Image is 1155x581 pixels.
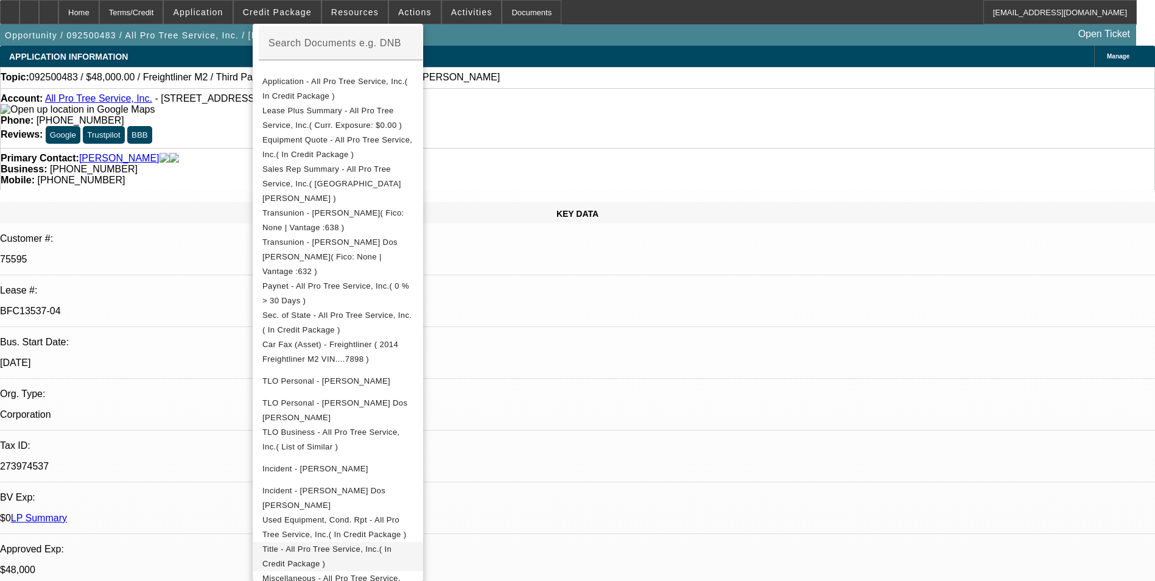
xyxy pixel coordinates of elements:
[262,135,412,159] span: Equipment Quote - All Pro Tree Service, Inc.( In Credit Package )
[262,238,398,276] span: Transunion - [PERSON_NAME] Dos [PERSON_NAME]( Fico: None | Vantage :632 )
[253,425,423,454] button: TLO Business - All Pro Tree Service, Inc.( List of Similar )
[253,454,423,484] button: Incident - Dos Santos, Lucas
[253,235,423,279] button: Transunion - Bruno Dos Santos, Wesley( Fico: None | Vantage :632 )
[253,206,423,235] button: Transunion - Dos Santos, Lucas( Fico: None | Vantage :638 )
[253,133,423,162] button: Equipment Quote - All Pro Tree Service, Inc.( In Credit Package )
[253,162,423,206] button: Sales Rep Summary - All Pro Tree Service, Inc.( Mansfield, Jeff )
[262,208,404,232] span: Transunion - [PERSON_NAME]( Fico: None | Vantage :638 )
[262,311,412,334] span: Sec. of State - All Pro Tree Service, Inc.( In Credit Package )
[262,486,385,510] span: Incident - [PERSON_NAME] Dos [PERSON_NAME]
[253,279,423,308] button: Paynet - All Pro Tree Service, Inc.( 0 % > 30 Days )
[262,428,400,451] span: TLO Business - All Pro Tree Service, Inc.( List of Similar )
[253,104,423,133] button: Lease Plus Summary - All Pro Tree Service, Inc.( Curr. Exposure: $0.00 )
[262,515,406,539] span: Used Equipment, Cond. Rpt - All Pro Tree Service, Inc.( In Credit Package )
[253,367,423,396] button: TLO Personal - Dos Santos, Lucas
[262,77,407,100] span: Application - All Pro Tree Service, Inc.( In Credit Package )
[253,484,423,513] button: Incident - Bruno Dos Santos, Wesley
[262,281,409,305] span: Paynet - All Pro Tree Service, Inc.( 0 % > 30 Days )
[269,38,401,48] mat-label: Search Documents e.g. DNB
[262,340,398,364] span: Car Fax (Asset) - Freightliner ( 2014 Freightliner M2 VIN....7898 )
[253,542,423,571] button: Title - All Pro Tree Service, Inc.( In Credit Package )
[262,398,407,422] span: TLO Personal - [PERSON_NAME] Dos [PERSON_NAME]
[262,464,368,473] span: Incident - [PERSON_NAME]
[262,544,391,568] span: Title - All Pro Tree Service, Inc.( In Credit Package )
[253,308,423,337] button: Sec. of State - All Pro Tree Service, Inc.( In Credit Package )
[253,337,423,367] button: Car Fax (Asset) - Freightliner ( 2014 Freightliner M2 VIN....7898 )
[262,376,390,386] span: TLO Personal - [PERSON_NAME]
[262,106,402,130] span: Lease Plus Summary - All Pro Tree Service, Inc.( Curr. Exposure: $0.00 )
[253,513,423,542] button: Used Equipment, Cond. Rpt - All Pro Tree Service, Inc.( In Credit Package )
[262,164,401,203] span: Sales Rep Summary - All Pro Tree Service, Inc.( [GEOGRAPHIC_DATA][PERSON_NAME] )
[253,396,423,425] button: TLO Personal - Bruno Dos Santos, Wesley
[253,74,423,104] button: Application - All Pro Tree Service, Inc.( In Credit Package )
